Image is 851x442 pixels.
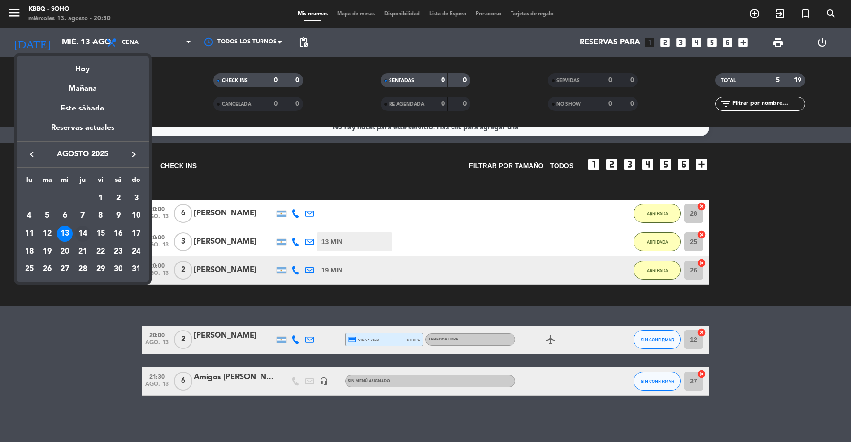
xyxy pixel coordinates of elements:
th: lunes [20,175,38,189]
td: AGO. [20,189,92,207]
td: 27 de agosto de 2025 [56,261,74,279]
div: 17 [128,226,144,242]
span: agosto 2025 [40,148,125,161]
td: 21 de agosto de 2025 [74,243,92,261]
th: sábado [110,175,128,189]
div: 9 [110,208,126,224]
i: keyboard_arrow_right [128,149,139,160]
div: Este sábado [17,95,149,122]
div: 29 [93,261,109,277]
div: 19 [39,244,55,260]
div: Mañana [17,76,149,95]
div: 15 [93,226,109,242]
td: 16 de agosto de 2025 [110,225,128,243]
td: 15 de agosto de 2025 [92,225,110,243]
div: 8 [93,208,109,224]
div: 7 [75,208,91,224]
td: 22 de agosto de 2025 [92,243,110,261]
div: 1 [93,190,109,206]
div: 25 [21,261,37,277]
td: 25 de agosto de 2025 [20,261,38,279]
td: 10 de agosto de 2025 [127,207,145,225]
div: 5 [39,208,55,224]
td: 14 de agosto de 2025 [74,225,92,243]
td: 26 de agosto de 2025 [38,261,56,279]
td: 13 de agosto de 2025 [56,225,74,243]
th: viernes [92,175,110,189]
button: keyboard_arrow_left [23,148,40,161]
div: 16 [110,226,126,242]
div: 27 [57,261,73,277]
div: 14 [75,226,91,242]
td: 20 de agosto de 2025 [56,243,74,261]
div: 23 [110,244,126,260]
div: 30 [110,261,126,277]
th: domingo [127,175,145,189]
td: 30 de agosto de 2025 [110,261,128,279]
i: keyboard_arrow_left [26,149,37,160]
div: 6 [57,208,73,224]
div: Reservas actuales [17,122,149,141]
td: 7 de agosto de 2025 [74,207,92,225]
div: 31 [128,261,144,277]
td: 23 de agosto de 2025 [110,243,128,261]
td: 18 de agosto de 2025 [20,243,38,261]
div: 24 [128,244,144,260]
td: 28 de agosto de 2025 [74,261,92,279]
td: 9 de agosto de 2025 [110,207,128,225]
td: 6 de agosto de 2025 [56,207,74,225]
td: 11 de agosto de 2025 [20,225,38,243]
td: 31 de agosto de 2025 [127,261,145,279]
div: 11 [21,226,37,242]
div: 12 [39,226,55,242]
td: 12 de agosto de 2025 [38,225,56,243]
td: 5 de agosto de 2025 [38,207,56,225]
div: 4 [21,208,37,224]
td: 2 de agosto de 2025 [110,189,128,207]
div: 22 [93,244,109,260]
button: keyboard_arrow_right [125,148,142,161]
td: 24 de agosto de 2025 [127,243,145,261]
div: 26 [39,261,55,277]
th: miércoles [56,175,74,189]
div: 3 [128,190,144,206]
div: 21 [75,244,91,260]
div: 20 [57,244,73,260]
div: 10 [128,208,144,224]
td: 1 de agosto de 2025 [92,189,110,207]
div: 2 [110,190,126,206]
th: jueves [74,175,92,189]
td: 4 de agosto de 2025 [20,207,38,225]
div: Hoy [17,56,149,76]
div: 28 [75,261,91,277]
th: martes [38,175,56,189]
div: 18 [21,244,37,260]
td: 29 de agosto de 2025 [92,261,110,279]
td: 3 de agosto de 2025 [127,189,145,207]
td: 17 de agosto de 2025 [127,225,145,243]
td: 19 de agosto de 2025 [38,243,56,261]
td: 8 de agosto de 2025 [92,207,110,225]
div: 13 [57,226,73,242]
